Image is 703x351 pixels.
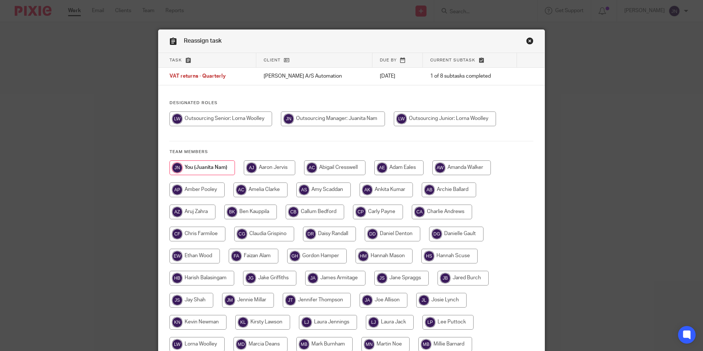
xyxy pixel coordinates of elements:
p: [DATE] [380,72,415,80]
p: [PERSON_NAME] A/S Automation [264,72,365,80]
span: Task [169,58,182,62]
span: VAT returns - Quarterly [169,74,226,79]
span: Current subtask [430,58,475,62]
a: Close this dialog window [526,37,534,47]
span: Client [264,58,281,62]
span: Reassign task [184,38,222,44]
h4: Team members [169,149,534,155]
h4: Designated Roles [169,100,534,106]
td: 1 of 8 subtasks completed [423,68,517,85]
span: Due by [380,58,397,62]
